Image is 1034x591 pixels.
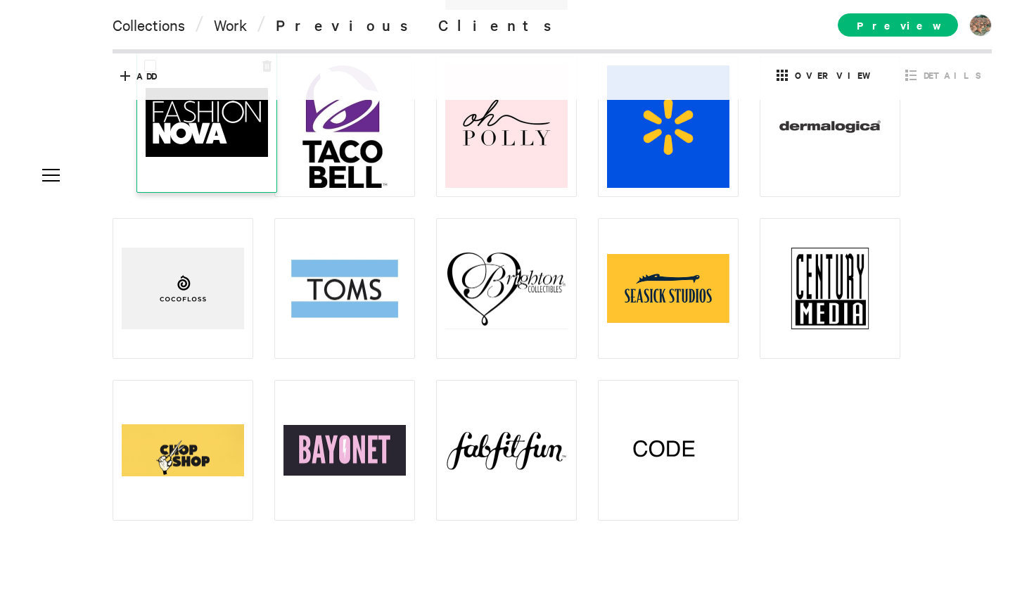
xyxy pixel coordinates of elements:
[195,15,204,34] span: /
[924,69,981,82] span: Details
[445,65,568,188] img: channels4_profile.jpg
[795,69,879,82] span: Overview
[257,15,266,34] span: /
[122,248,244,329] img: 001.png
[445,248,568,329] img: brightonlogo.jpg
[838,13,958,37] span: Preview
[283,425,406,476] img: bayonetmedia_cover.jpeg
[214,15,247,34] a: Work
[607,65,729,188] img: images.png
[445,410,568,490] img: IMG_8312.jpeg
[607,410,729,490] img: Screenshot-2025-08-26-at-4.50.49PM.png
[276,15,565,34] span: Previous Clients
[113,15,185,34] a: Collections
[283,258,406,319] img: Logo-toms.jpg
[283,65,406,188] img: Taco-Bell-logo-500x388.jpg
[769,65,891,188] img: eabeb44d97f91d979915e879a04ce5ed9b55ac1d-1080x1080.png
[607,254,729,323] img: Screenshot-2025-05-13-at-11.24.41PM.png
[146,88,268,157] img: Fashion-Nova-Symbol.png
[769,227,891,350] img: Logo_in_use.jpg
[136,70,156,82] span: Add
[122,424,244,476] img: Screenshot-2025-05-13-at-11.27.08PM.png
